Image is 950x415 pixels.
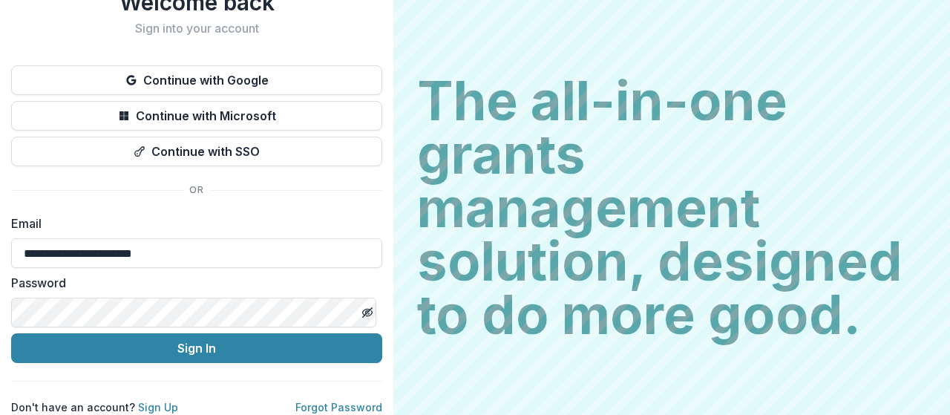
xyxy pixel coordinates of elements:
[356,301,379,324] button: Toggle password visibility
[11,274,373,292] label: Password
[295,401,382,414] a: Forgot Password
[11,215,373,232] label: Email
[11,22,382,36] h2: Sign into your account
[11,137,382,166] button: Continue with SSO
[11,101,382,131] button: Continue with Microsoft
[11,399,178,415] p: Don't have an account?
[11,333,382,363] button: Sign In
[138,401,178,414] a: Sign Up
[11,65,382,95] button: Continue with Google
